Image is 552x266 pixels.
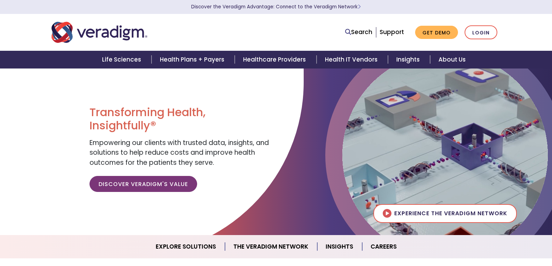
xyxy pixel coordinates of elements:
a: The Veradigm Network [225,238,317,256]
a: Explore Solutions [147,238,225,256]
a: Careers [362,238,405,256]
a: Get Demo [415,26,458,39]
span: Learn More [358,3,361,10]
a: Discover Veradigm's Value [90,176,197,192]
a: Life Sciences [94,51,151,68]
a: Support [380,28,404,36]
img: Veradigm logo [52,21,147,44]
a: Insights [317,238,362,256]
span: Empowering our clients with trusted data, insights, and solutions to help reduce costs and improv... [90,138,269,167]
a: About Us [430,51,474,68]
a: Health IT Vendors [317,51,388,68]
a: Insights [388,51,430,68]
a: Healthcare Providers [235,51,316,68]
a: Discover the Veradigm Advantage: Connect to the Veradigm NetworkLearn More [191,3,361,10]
a: Health Plans + Payers [151,51,235,68]
a: Login [465,25,497,40]
a: Search [345,27,372,37]
h1: Transforming Health, Insightfully® [90,106,271,132]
